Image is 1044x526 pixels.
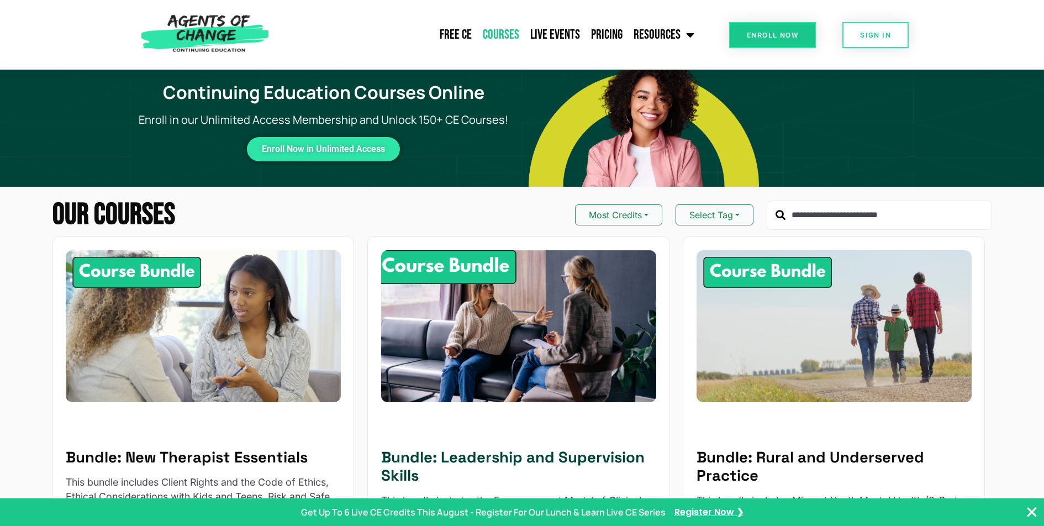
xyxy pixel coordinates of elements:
[628,21,700,49] a: Resources
[586,21,628,49] a: Pricing
[66,250,341,402] img: New Therapist Essentials - 10 Credit CE Bundle
[52,200,175,230] h2: Our Courses
[674,506,744,519] a: Register Now ❯
[575,204,662,225] button: Most Credits
[381,448,656,485] h5: Bundle: Leadership and Supervision Skills
[262,146,385,152] span: Enroll Now in Unlimited Access
[367,243,670,410] img: Leadership and Supervision Skills - 8 Credit CE Bundle
[125,112,522,128] p: Enroll in our Unlimited Access Membership and Unlock 150+ CE Courses!
[434,21,477,49] a: Free CE
[66,475,341,504] p: This bundle includes Client Rights and the Code of Ethics, Ethical Considerations with Kids and T...
[66,448,341,466] h5: Bundle: New Therapist Essentials
[247,137,400,161] a: Enroll Now in Unlimited Access
[676,204,753,225] button: Select Tag
[729,22,816,48] a: Enroll Now
[381,493,656,523] p: This bundle includes the Empowerment Model of Clinical Supervision, Extra Income and Business Ski...
[477,21,525,49] a: Courses
[697,448,972,485] h5: Bundle: Rural and Underserved Practice
[381,250,656,402] div: Leadership and Supervision Skills - 8 Credit CE Bundle
[697,250,972,402] img: Rural and Underserved Practice - 8 Credit CE Bundle
[747,31,798,39] span: Enroll Now
[860,31,891,39] span: SIGN IN
[842,22,909,48] a: SIGN IN
[525,21,586,49] a: Live Events
[697,493,972,523] p: This bundle includes Migrant Youth Mental Health (3-Part Series), Native American Mental Health, ...
[275,21,700,49] nav: Menu
[131,82,515,103] h1: Continuing Education Courses Online
[301,506,666,519] p: Get Up To 6 Live CE Credits This August - Register For Our Lunch & Learn Live CE Series
[1025,506,1038,519] button: Close Banner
